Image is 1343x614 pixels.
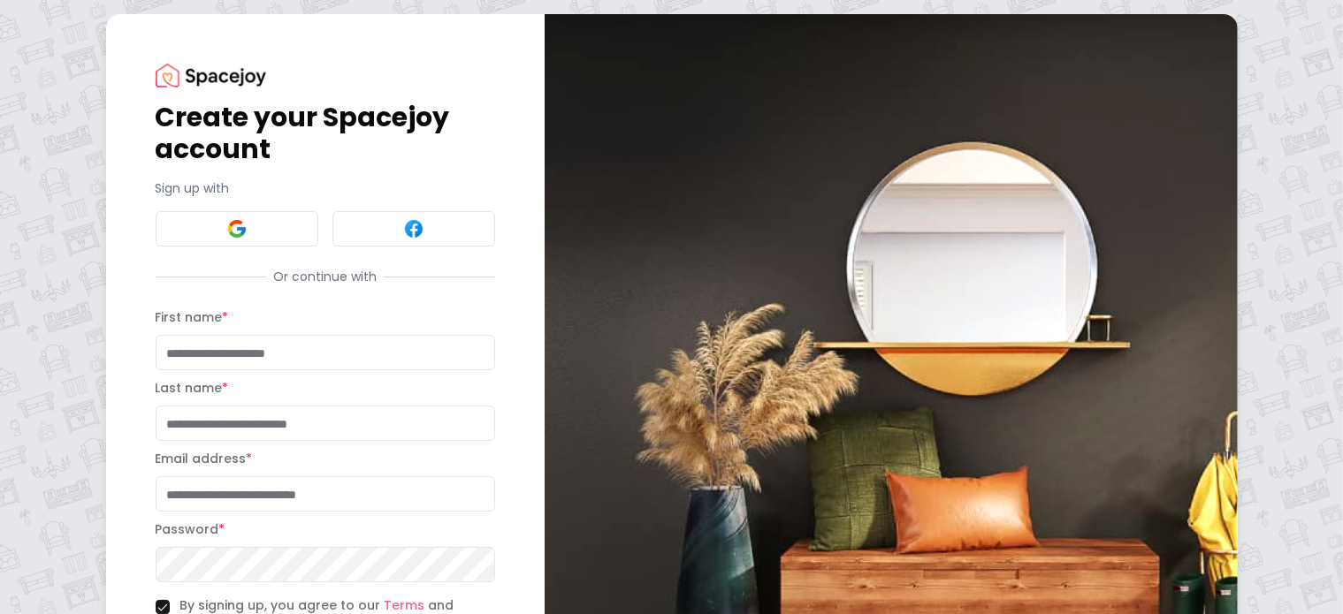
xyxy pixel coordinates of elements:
[156,64,266,87] img: Spacejoy Logo
[403,218,424,239] img: Facebook signin
[156,520,225,538] label: Password
[156,450,253,467] label: Email address
[156,379,229,397] label: Last name
[226,218,248,239] img: Google signin
[156,308,229,326] label: First name
[156,102,495,165] h1: Create your Spacejoy account
[156,179,495,197] p: Sign up with
[266,268,384,285] span: Or continue with
[385,596,425,614] a: Terms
